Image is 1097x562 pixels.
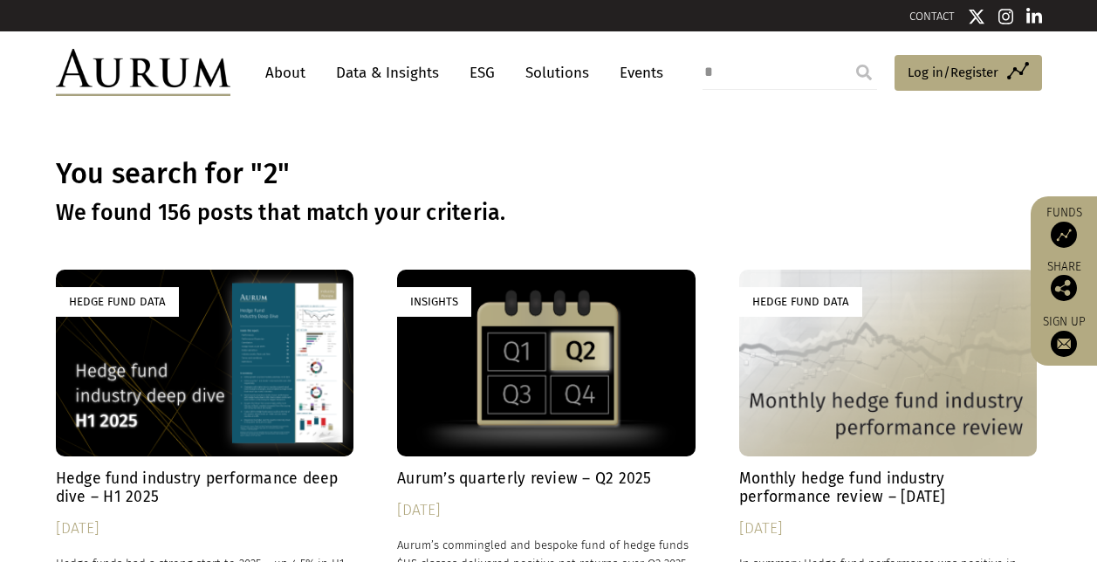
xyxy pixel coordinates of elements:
[397,287,471,316] div: Insights
[998,8,1014,25] img: Instagram icon
[895,55,1042,92] a: Log in/Register
[517,57,598,89] a: Solutions
[611,57,663,89] a: Events
[1051,275,1077,301] img: Share this post
[397,498,696,523] div: [DATE]
[908,62,998,83] span: Log in/Register
[56,517,354,541] div: [DATE]
[56,49,230,96] img: Aurum
[56,157,1042,191] h1: You search for "2"
[56,469,354,506] h4: Hedge fund industry performance deep dive – H1 2025
[847,55,881,90] input: Submit
[397,469,696,488] h4: Aurum’s quarterly review – Q2 2025
[461,57,504,89] a: ESG
[257,57,314,89] a: About
[56,287,179,316] div: Hedge Fund Data
[968,8,985,25] img: Twitter icon
[327,57,448,89] a: Data & Insights
[1039,314,1088,357] a: Sign up
[739,469,1038,506] h4: Monthly hedge fund industry performance review – [DATE]
[739,287,862,316] div: Hedge Fund Data
[56,200,1042,226] h3: We found 156 posts that match your criteria.
[739,517,1038,541] div: [DATE]
[909,10,955,23] a: CONTACT
[1051,222,1077,248] img: Access Funds
[1026,8,1042,25] img: Linkedin icon
[1039,205,1088,248] a: Funds
[1051,331,1077,357] img: Sign up to our newsletter
[1039,261,1088,301] div: Share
